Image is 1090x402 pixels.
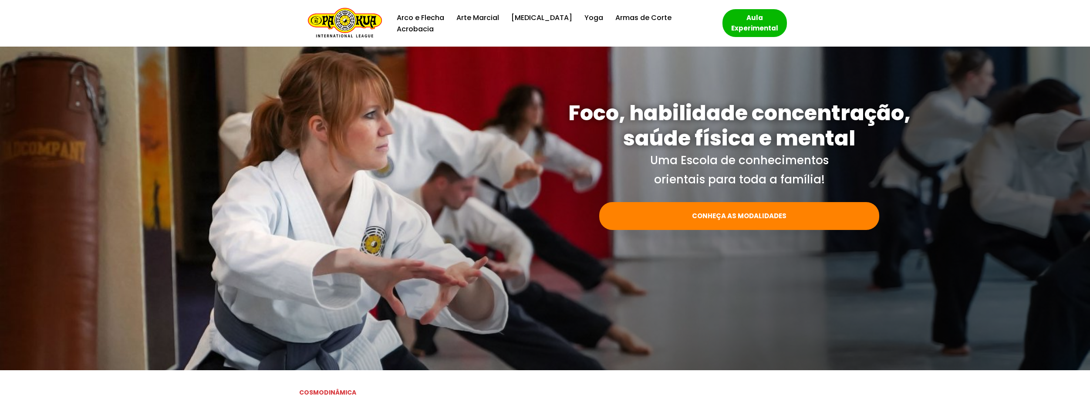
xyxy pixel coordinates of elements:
[584,12,603,24] a: Yoga
[456,12,499,24] a: Arte Marcial
[299,388,356,397] strong: COSMODINÂMICA
[397,23,434,35] a: Acrobacia
[552,151,926,189] p: Uma Escola de conhecimentos orientais para toda a família!
[552,101,926,151] h1: Foco, habilidade concentração, saúde física e mental
[599,202,879,230] a: CONHEÇA AS MODALIDADES
[511,12,572,24] a: [MEDICAL_DATA]
[304,8,382,39] a: Escola de Conhecimentos Orientais Pa-Kua Uma escola para toda família
[395,12,709,35] div: Menu primário
[722,9,787,37] a: Aula Experimental
[615,12,672,24] a: Armas de Corte
[397,12,444,24] a: Arco e Flecha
